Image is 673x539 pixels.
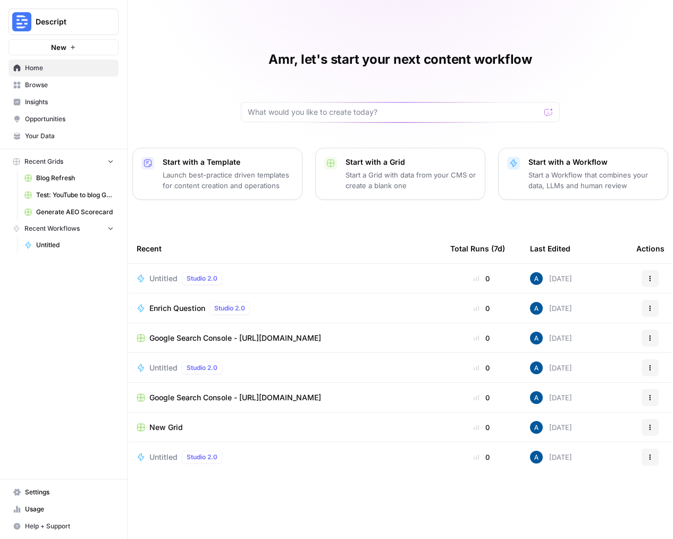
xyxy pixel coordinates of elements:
span: Enrich Question [149,303,205,314]
div: Total Runs (7d) [450,234,505,263]
span: Recent Grids [24,157,63,166]
span: Google Search Console - [URL][DOMAIN_NAME] [149,392,321,403]
div: [DATE] [530,302,572,315]
span: Google Search Console - [URL][DOMAIN_NAME] [149,333,321,343]
a: Usage [9,501,119,518]
div: 0 [450,303,513,314]
h1: Amr, let's start your next content workflow [268,51,532,68]
img: he81ibor8lsei4p3qvg4ugbvimgp [530,332,543,344]
img: he81ibor8lsei4p3qvg4ugbvimgp [530,451,543,464]
a: UntitledStudio 2.0 [137,272,433,285]
span: Insights [25,97,114,107]
button: Start with a TemplateLaunch best-practice driven templates for content creation and operations [132,148,302,200]
div: [DATE] [530,451,572,464]
span: Blog Refresh [36,173,114,183]
img: he81ibor8lsei4p3qvg4ugbvimgp [530,421,543,434]
a: Google Search Console - [URL][DOMAIN_NAME] [137,333,433,343]
div: Recent [137,234,433,263]
a: Your Data [9,128,119,145]
div: [DATE] [530,332,572,344]
span: Usage [25,504,114,514]
a: Home [9,60,119,77]
p: Start with a Workflow [528,157,659,167]
div: 0 [450,273,513,284]
span: Untitled [149,452,178,462]
span: New [51,42,66,53]
span: Untitled [149,273,178,284]
a: Browse [9,77,119,94]
span: Home [25,63,114,73]
a: Test: YouTube to blog Grid [20,187,119,204]
div: 0 [450,422,513,433]
a: Opportunities [9,111,119,128]
a: Generate AEO Scorecard [20,204,119,221]
a: New Grid [137,422,433,433]
div: 0 [450,392,513,403]
img: he81ibor8lsei4p3qvg4ugbvimgp [530,272,543,285]
p: Start with a Template [163,157,293,167]
span: Your Data [25,131,114,141]
button: Start with a WorkflowStart a Workflow that combines your data, LLMs and human review [498,148,668,200]
span: Studio 2.0 [214,304,245,313]
img: he81ibor8lsei4p3qvg4ugbvimgp [530,391,543,404]
img: he81ibor8lsei4p3qvg4ugbvimgp [530,361,543,374]
div: 0 [450,452,513,462]
span: Browse [25,80,114,90]
button: Workspace: Descript [9,9,119,35]
p: Launch best-practice driven templates for content creation and operations [163,170,293,191]
div: [DATE] [530,391,572,404]
div: [DATE] [530,361,572,374]
a: UntitledStudio 2.0 [137,451,433,464]
span: Descript [36,16,100,27]
button: New [9,39,119,55]
span: Untitled [149,363,178,373]
p: Start with a Grid [346,157,476,167]
input: What would you like to create today? [248,107,540,117]
a: Insights [9,94,119,111]
a: Enrich QuestionStudio 2.0 [137,302,433,315]
span: Studio 2.0 [187,274,217,283]
a: Untitled [20,237,119,254]
button: Recent Grids [9,154,119,170]
span: Studio 2.0 [187,363,217,373]
div: 0 [450,333,513,343]
button: Start with a GridStart a Grid with data from your CMS or create a blank one [315,148,485,200]
img: Descript Logo [12,12,31,31]
span: Test: YouTube to blog Grid [36,190,114,200]
span: New Grid [149,422,183,433]
span: Generate AEO Scorecard [36,207,114,217]
button: Help + Support [9,518,119,535]
button: Recent Workflows [9,221,119,237]
a: Google Search Console - [URL][DOMAIN_NAME] [137,392,433,403]
span: Recent Workflows [24,224,80,233]
span: Studio 2.0 [187,452,217,462]
a: Settings [9,484,119,501]
span: Untitled [36,240,114,250]
div: Actions [636,234,664,263]
div: Last Edited [530,234,570,263]
p: Start a Grid with data from your CMS or create a blank one [346,170,476,191]
span: Opportunities [25,114,114,124]
p: Start a Workflow that combines your data, LLMs and human review [528,170,659,191]
div: [DATE] [530,421,572,434]
div: [DATE] [530,272,572,285]
a: Blog Refresh [20,170,119,187]
img: he81ibor8lsei4p3qvg4ugbvimgp [530,302,543,315]
div: 0 [450,363,513,373]
span: Settings [25,487,114,497]
a: UntitledStudio 2.0 [137,361,433,374]
span: Help + Support [25,521,114,531]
